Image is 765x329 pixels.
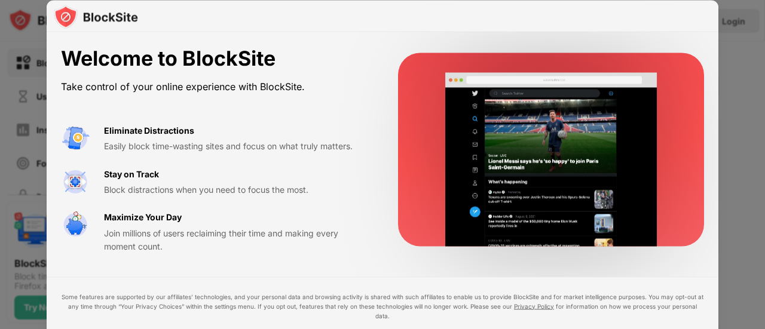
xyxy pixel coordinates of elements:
[54,5,138,29] img: logo-blocksite.svg
[61,291,704,320] div: Some features are supported by our affiliates’ technologies, and your personal data and browsing ...
[61,47,369,71] div: Welcome to BlockSite
[104,211,182,224] div: Maximize Your Day
[61,167,90,196] img: value-focus.svg
[104,167,159,180] div: Stay on Track
[61,78,369,95] div: Take control of your online experience with BlockSite.
[104,140,369,153] div: Easily block time-wasting sites and focus on what truly matters.
[514,302,554,309] a: Privacy Policy
[61,211,90,239] img: value-safe-time.svg
[104,183,369,196] div: Block distractions when you need to focus the most.
[104,124,194,137] div: Eliminate Distractions
[104,226,369,253] div: Join millions of users reclaiming their time and making every moment count.
[61,124,90,152] img: value-avoid-distractions.svg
